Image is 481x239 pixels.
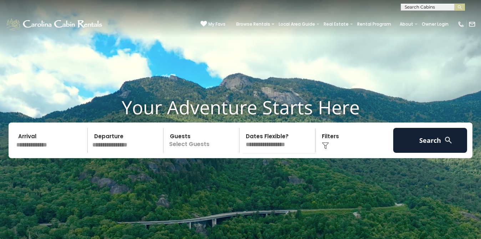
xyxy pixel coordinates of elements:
a: About [396,19,417,29]
p: Select Guests [166,128,239,153]
a: Owner Login [418,19,452,29]
button: Search [393,128,467,153]
h1: Your Adventure Starts Here [5,96,476,118]
img: phone-regular-white.png [457,21,465,28]
img: filter--v1.png [322,142,329,149]
span: My Favs [208,21,226,27]
img: search-regular-white.png [444,136,453,145]
img: mail-regular-white.png [469,21,476,28]
a: Rental Program [354,19,395,29]
a: Browse Rentals [233,19,274,29]
a: My Favs [201,21,226,28]
img: White-1-1-2.png [5,17,104,31]
a: Local Area Guide [275,19,319,29]
a: Real Estate [320,19,352,29]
